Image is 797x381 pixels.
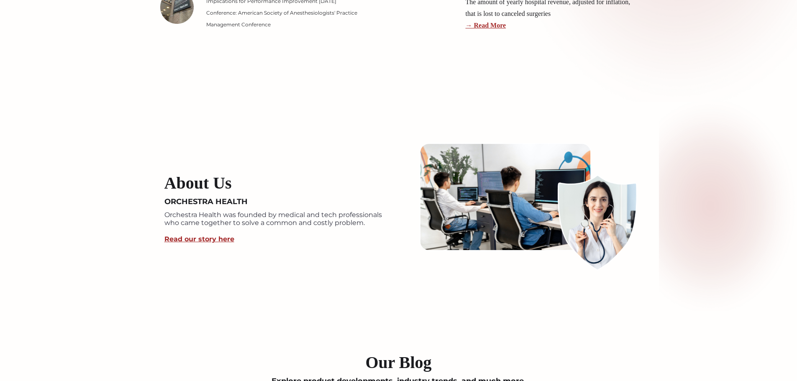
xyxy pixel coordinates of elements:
[466,22,506,29] a: → Read More
[164,197,248,207] div: ORCHESTRA HEALTH
[148,353,650,373] h2: Our Blog
[164,211,390,227] p: Orchestra Health was founded by medical and tech professionals who came together to solve a commo...
[164,235,234,243] a: Read our story here
[164,173,232,193] h4: About Us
